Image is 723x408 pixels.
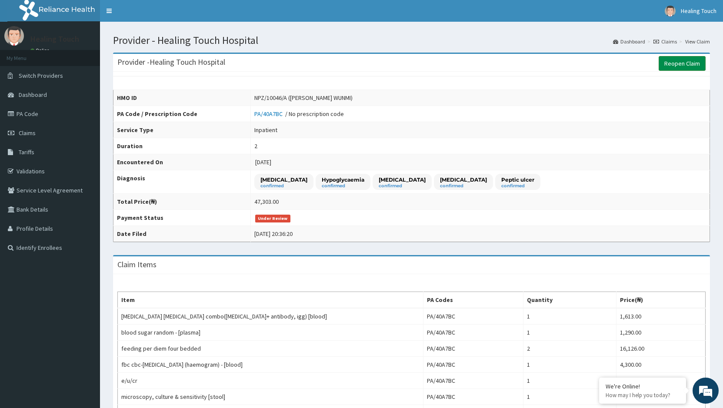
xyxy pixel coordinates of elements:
[30,47,51,53] a: Online
[118,325,423,341] td: blood sugar random - [plasma]
[501,184,534,188] small: confirmed
[118,292,423,308] th: Item
[113,154,251,170] th: Encountered On
[118,373,423,389] td: e/u/cr
[254,93,353,102] div: NPZ/10046/A ([PERSON_NAME] WUNMI)
[523,308,616,325] td: 1
[423,389,523,405] td: PA/40A7BC
[113,90,251,106] th: HMO ID
[606,382,680,390] div: We're Online!
[616,292,705,308] th: Price(₦)
[254,126,277,134] div: Inpatient
[19,148,34,156] span: Tariffs
[423,341,523,357] td: PA/40A7BC
[254,109,344,118] div: / No prescription code
[113,170,251,194] th: Diagnosis
[118,308,423,325] td: [MEDICAL_DATA] [MEDICAL_DATA] combo([MEDICAL_DATA]+ antibody, igg) [blood]
[254,142,257,150] div: 2
[423,373,523,389] td: PA/40A7BC
[523,357,616,373] td: 1
[523,341,616,357] td: 2
[379,176,426,183] p: [MEDICAL_DATA]
[113,35,710,46] h1: Provider - Healing Touch Hospital
[685,38,710,45] a: View Claim
[255,215,290,222] span: Under Review
[681,7,716,15] span: Healing Touch
[113,210,251,226] th: Payment Status
[616,308,705,325] td: 1,613.00
[523,389,616,405] td: 1
[523,292,616,308] th: Quantity
[113,106,251,122] th: PA Code / Prescription Code
[19,91,47,99] span: Dashboard
[19,129,36,137] span: Claims
[113,138,251,154] th: Duration
[653,38,677,45] a: Claims
[4,26,24,46] img: User Image
[113,226,251,242] th: Date Filed
[322,176,364,183] p: Hypoglycaemia
[440,176,487,183] p: [MEDICAL_DATA]
[616,325,705,341] td: 1,290.00
[379,184,426,188] small: confirmed
[616,341,705,357] td: 16,126.00
[118,357,423,373] td: fbc cbc-[MEDICAL_DATA] (haemogram) - [blood]
[322,184,364,188] small: confirmed
[113,122,251,138] th: Service Type
[260,184,307,188] small: confirmed
[613,38,645,45] a: Dashboard
[659,56,706,71] a: Reopen Claim
[523,325,616,341] td: 1
[260,176,307,183] p: [MEDICAL_DATA]
[423,357,523,373] td: PA/40A7BC
[423,325,523,341] td: PA/40A7BC
[19,72,63,80] span: Switch Providers
[118,341,423,357] td: feeding per diem four bedded
[616,373,705,389] td: 8,600.00
[117,58,225,66] h3: Provider - Healing Touch Hospital
[523,373,616,389] td: 1
[118,389,423,405] td: microscopy, culture & sensitivity [stool]
[440,184,487,188] small: confirmed
[616,357,705,373] td: 4,300.00
[254,229,293,238] div: [DATE] 20:36:20
[254,197,279,206] div: 47,303.00
[606,391,680,399] p: How may I help you today?
[117,261,157,269] h3: Claim Items
[254,110,285,118] a: PA/40A7BC
[423,292,523,308] th: PA Codes
[30,35,79,43] p: Healing Touch
[113,194,251,210] th: Total Price(₦)
[255,158,271,166] span: [DATE]
[501,176,534,183] p: Peptic ulcer
[423,308,523,325] td: PA/40A7BC
[665,6,676,17] img: User Image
